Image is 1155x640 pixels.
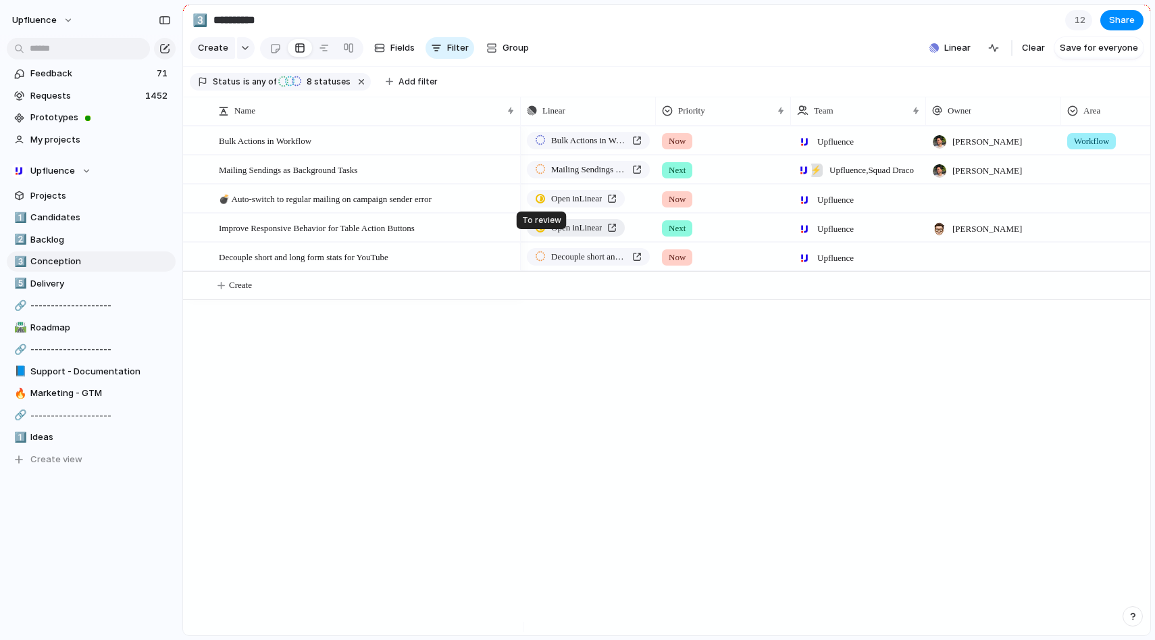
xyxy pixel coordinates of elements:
[303,76,314,87] span: 8
[14,210,24,226] div: 1️⃣
[240,74,279,89] button: isany of
[192,11,207,29] div: 3️⃣
[1017,37,1050,59] button: Clear
[30,387,171,400] span: Marketing - GTM
[7,161,176,181] button: Upfluence
[7,86,176,106] a: Requests1452
[12,14,57,27] span: Upfluence
[527,132,650,149] a: Bulk Actions in Workflow
[303,76,351,88] span: statuses
[952,135,1022,149] span: [PERSON_NAME]
[378,72,446,91] button: Add filter
[219,249,388,264] span: Decouple short and long form stats for YouTube
[30,111,171,124] span: Prototypes
[7,405,176,426] a: 🔗--------------------
[399,76,438,88] span: Add filter
[503,41,529,55] span: Group
[480,37,536,59] button: Group
[198,41,228,55] span: Create
[243,76,250,88] span: is
[551,134,627,147] span: Bulk Actions in Workflow
[30,67,153,80] span: Feedback
[278,74,353,89] button: 8 statuses
[7,64,176,84] a: Feedback71
[219,162,357,177] span: Mailing Sendings as Background Tasks
[447,41,469,55] span: Filter
[12,321,26,335] button: 🛣️
[189,9,211,31] button: 3️⃣
[809,164,823,177] div: ⚡
[952,164,1022,178] span: [PERSON_NAME]
[1022,41,1045,55] span: Clear
[669,193,686,206] span: Now
[14,254,24,270] div: 3️⃣
[30,189,171,203] span: Projects
[14,364,24,379] div: 📘
[12,211,26,224] button: 1️⃣
[30,409,171,422] span: --------------------
[7,230,176,250] a: 2️⃣Backlog
[517,212,567,229] div: To review
[7,207,176,228] a: 1️⃣Candidates
[157,67,170,80] span: 71
[7,107,176,128] a: Prototypes
[14,408,24,423] div: 🔗
[12,430,26,444] button: 1️⃣
[30,133,171,147] span: My projects
[551,250,627,264] span: Decouple short and long form stats for YouTube
[1109,14,1135,27] span: Share
[219,220,415,235] span: Improve Responsive Behavior for Table Action Buttons
[7,427,176,447] a: 1️⃣Ideas
[30,430,171,444] span: Ideas
[924,38,976,58] button: Linear
[219,132,311,148] span: Bulk Actions in Workflow
[7,318,176,338] a: 🛣️Roadmap
[1074,134,1109,148] span: Workflow
[7,274,176,294] a: 5️⃣Delivery
[948,104,971,118] span: Owner
[30,233,171,247] span: Backlog
[14,320,24,335] div: 🛣️
[7,383,176,403] a: 🔥Marketing - GTM
[527,161,650,178] a: Mailing Sendings as Background Tasks
[817,251,854,265] span: Upfluence
[527,219,625,237] a: Open inLinear
[12,365,26,378] button: 📘
[817,135,854,149] span: Upfluence
[944,41,971,55] span: Linear
[7,449,176,470] button: Create view
[669,164,686,177] span: Next
[14,342,24,358] div: 🔗
[7,186,176,206] a: Projects
[1075,14,1089,27] span: 12
[30,255,171,268] span: Conception
[30,299,171,312] span: --------------------
[12,343,26,356] button: 🔗
[551,163,627,176] span: Mailing Sendings as Background Tasks
[669,134,686,148] span: Now
[7,339,176,360] a: 🔗--------------------
[7,251,176,272] a: 3️⃣Conception
[817,222,854,236] span: Upfluence
[12,387,26,400] button: 🔥
[229,278,252,292] span: Create
[12,255,26,268] button: 3️⃣
[12,277,26,291] button: 5️⃣
[30,89,141,103] span: Requests
[30,211,171,224] span: Candidates
[678,104,705,118] span: Priority
[14,298,24,314] div: 🔗
[12,299,26,312] button: 🔗
[12,409,26,422] button: 🔗
[1083,104,1100,118] span: Area
[551,221,602,235] span: Open in Linear
[30,453,82,466] span: Create view
[14,276,24,291] div: 5️⃣
[6,9,80,31] button: Upfluence
[30,343,171,356] span: --------------------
